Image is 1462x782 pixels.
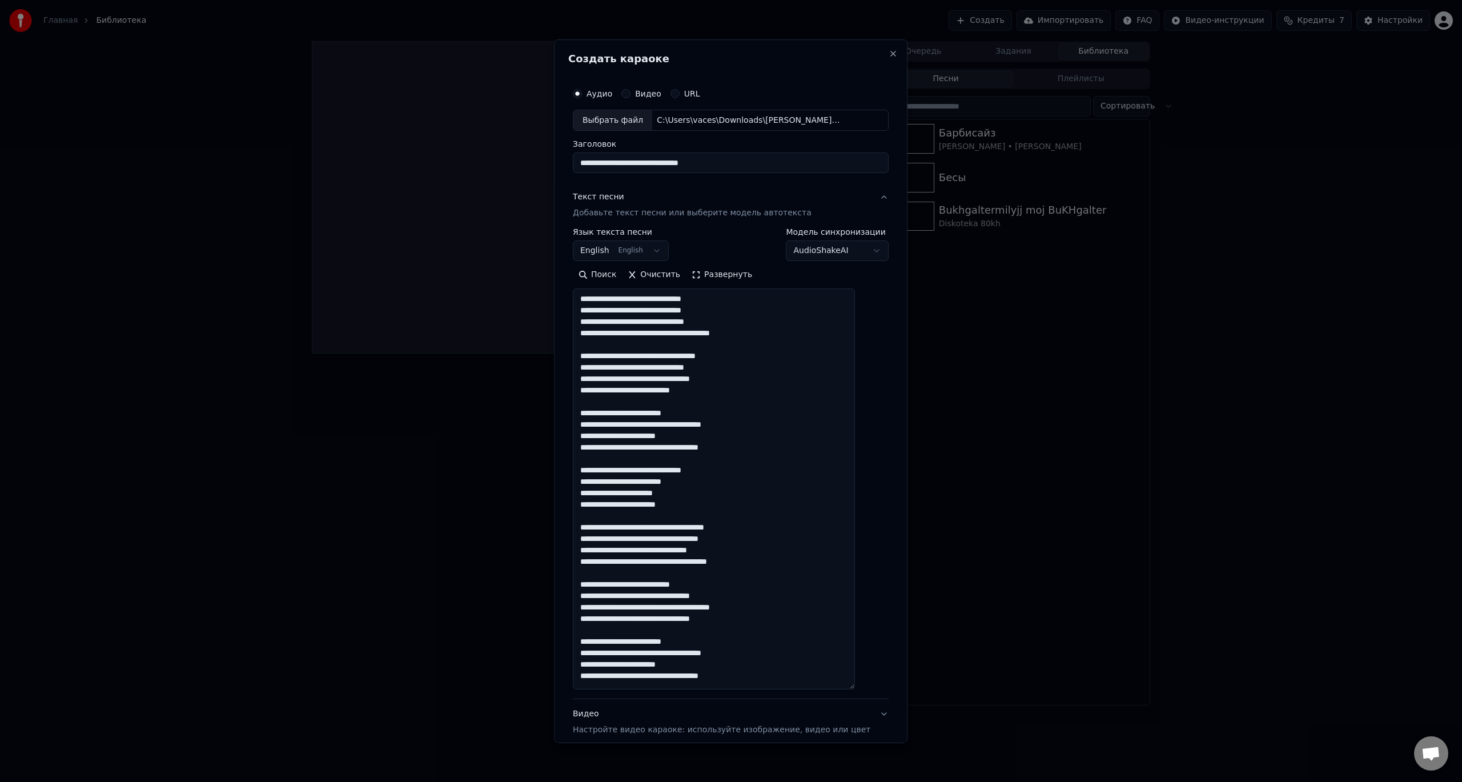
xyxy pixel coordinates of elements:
button: Поиск [573,266,622,284]
label: URL [684,89,700,97]
div: Видео [573,708,870,736]
label: Язык текста песни [573,228,669,236]
div: C:\Users\vaces\Downloads\[PERSON_NAME] feat. [PERSON_NAME].mp3 [652,114,846,126]
label: Видео [635,89,661,97]
div: Выбрать файл [573,110,652,130]
button: Развернуть [686,266,758,284]
p: Настройте видео караоке: используйте изображение, видео или цвет [573,724,870,736]
button: ВидеоНастройте видео караоке: используйте изображение, видео или цвет [573,699,889,745]
label: Заголовок [573,140,889,148]
button: Текст песниДобавьте текст песни или выберите модель автотекста [573,182,889,228]
div: Текст песни [573,191,624,203]
button: Очистить [622,266,686,284]
h2: Создать караоке [568,53,893,63]
label: Аудио [587,89,612,97]
div: Текст песниДобавьте текст песни или выберите модель автотекста [573,228,889,699]
p: Добавьте текст песни или выберите модель автотекста [573,207,812,219]
label: Модель синхронизации [786,228,889,236]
